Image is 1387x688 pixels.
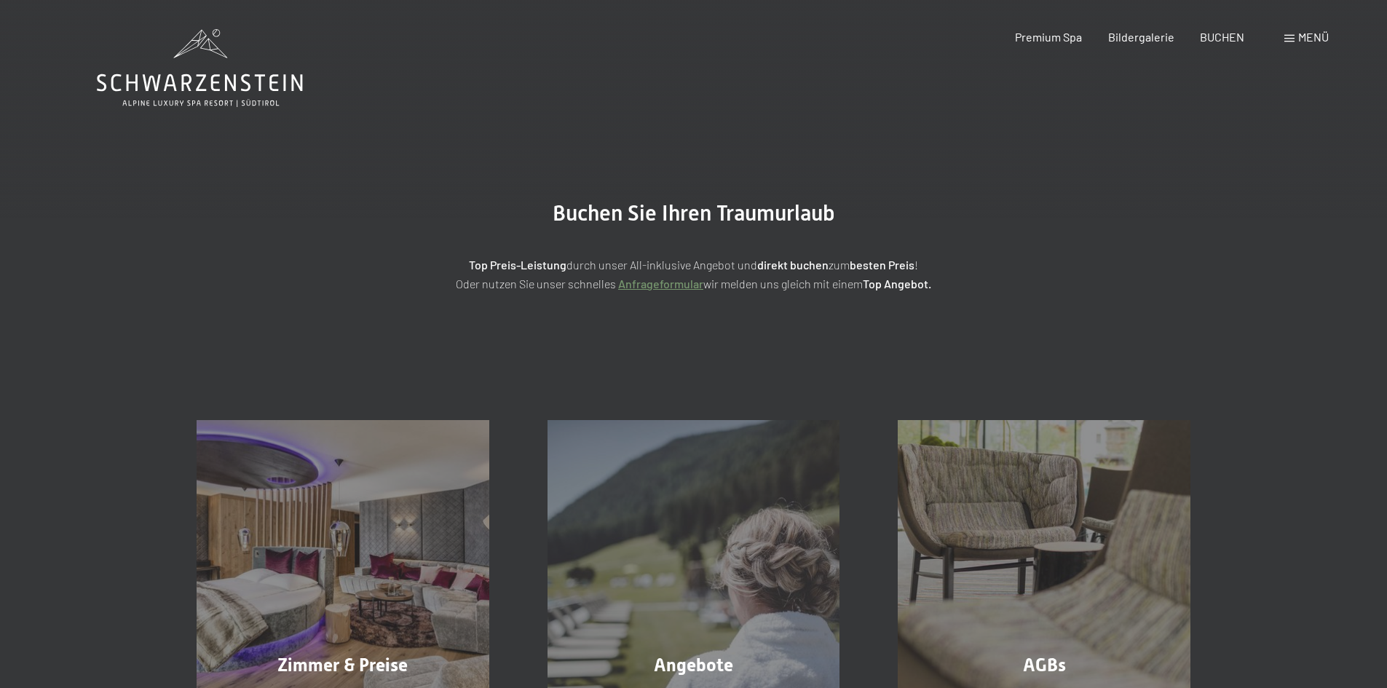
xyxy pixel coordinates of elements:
[277,655,408,676] span: Zimmer & Preise
[850,258,914,272] strong: besten Preis
[618,277,703,290] a: Anfrageformular
[1200,30,1244,44] a: BUCHEN
[1015,30,1082,44] a: Premium Spa
[654,655,733,676] span: Angebote
[757,258,829,272] strong: direkt buchen
[469,258,566,272] strong: Top Preis-Leistung
[1023,655,1066,676] span: AGBs
[1298,30,1329,44] span: Menü
[863,277,931,290] strong: Top Angebot.
[553,200,835,226] span: Buchen Sie Ihren Traumurlaub
[1108,30,1174,44] a: Bildergalerie
[330,256,1058,293] p: durch unser All-inklusive Angebot und zum ! Oder nutzen Sie unser schnelles wir melden uns gleich...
